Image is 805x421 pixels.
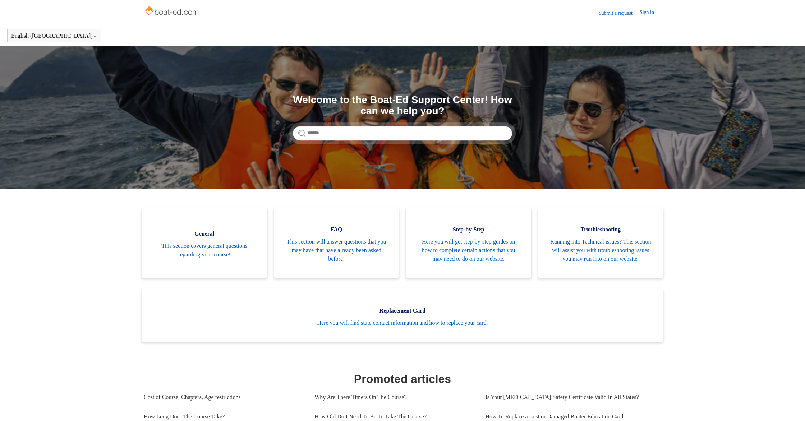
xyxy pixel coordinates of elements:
[549,225,653,234] span: Troubleshooting
[417,225,520,234] span: Step-by-Step
[142,288,663,342] a: Replacement Card Here you will find state contact information and how to replace your card.
[293,126,512,140] input: Search
[549,237,653,263] span: Running into Technical issues? This section will assist you with troubleshooting issues you may r...
[293,94,512,117] h1: Welcome to the Boat-Ed Support Center! How can we help you?
[781,397,800,416] div: Live chat
[538,207,663,278] a: Troubleshooting Running into Technical issues? This section will assist you with troubleshooting ...
[144,388,304,407] a: Cost of Course, Chapters, Age restrictions
[314,388,474,407] a: Why Are There Timers On The Course?
[599,9,640,17] a: Submit a request
[153,319,652,327] span: Here you will find state contact information and how to replace your card.
[153,242,256,259] span: This section covers general questions regarding your course!
[285,237,388,263] span: This section will answer questions that you may have that have already been asked before!
[274,207,399,278] a: FAQ This section will answer questions that you may have that have already been asked before!
[485,388,656,407] a: Is Your [MEDICAL_DATA] Safety Certificate Valid In All States?
[144,4,201,19] img: Boat-Ed Help Center home page
[406,207,531,278] a: Step-by-Step Here you will get step-by-step guides on how to complete certain actions that you ma...
[11,33,97,39] button: English ([GEOGRAPHIC_DATA])
[142,207,267,278] a: General This section covers general questions regarding your course!
[285,225,388,234] span: FAQ
[417,237,520,263] span: Here you will get step-by-step guides on how to complete certain actions that you may need to do ...
[153,230,256,238] span: General
[640,9,661,17] a: Sign in
[153,306,652,315] span: Replacement Card
[144,370,661,388] h1: Promoted articles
